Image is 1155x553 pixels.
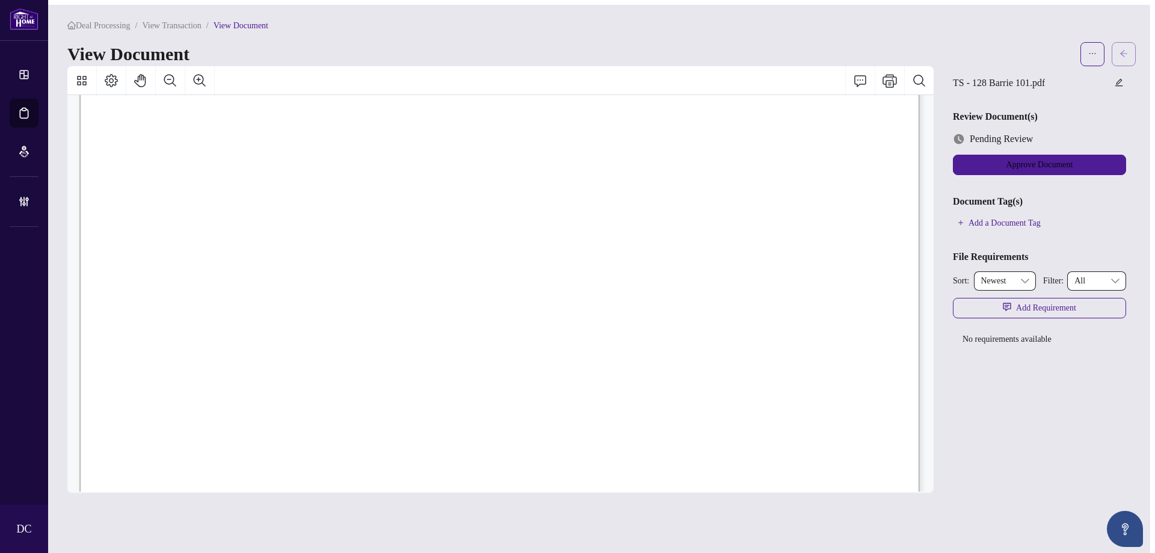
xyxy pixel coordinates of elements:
[1006,155,1073,175] span: Approve Document
[1016,298,1076,318] span: Add Requirement
[214,21,268,30] span: View Document
[1120,49,1128,58] span: arrow-left
[1088,49,1097,58] span: ellipsis
[67,45,189,64] h1: View Document
[1107,511,1143,547] button: Open asap
[981,272,1029,290] span: Newest
[953,216,1046,230] button: Add a Document Tag
[76,21,131,30] span: Deal Processing
[953,194,1126,209] h4: Document Tag(s)
[962,333,1052,346] div: No requirements available
[958,220,964,226] span: plus
[135,19,138,32] li: /
[953,76,1045,90] span: TS - 128 Barrie 101.pdf
[970,131,1033,147] span: Pending Review
[206,19,209,32] li: /
[1115,78,1123,87] span: edit
[953,133,965,145] img: Document Status
[953,250,1126,264] h4: File Requirements
[67,21,76,29] span: home
[16,521,31,537] span: DC
[969,219,1041,227] span: Add a Document Tag
[953,274,974,288] p: Sort:
[10,8,38,30] img: logo
[1043,274,1067,288] p: Filter:
[953,298,1126,318] button: Add Requirement
[142,21,201,30] span: View Transaction
[1074,272,1119,290] span: All
[953,155,1126,175] button: Approve Document
[953,110,1126,124] h4: Review Document(s)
